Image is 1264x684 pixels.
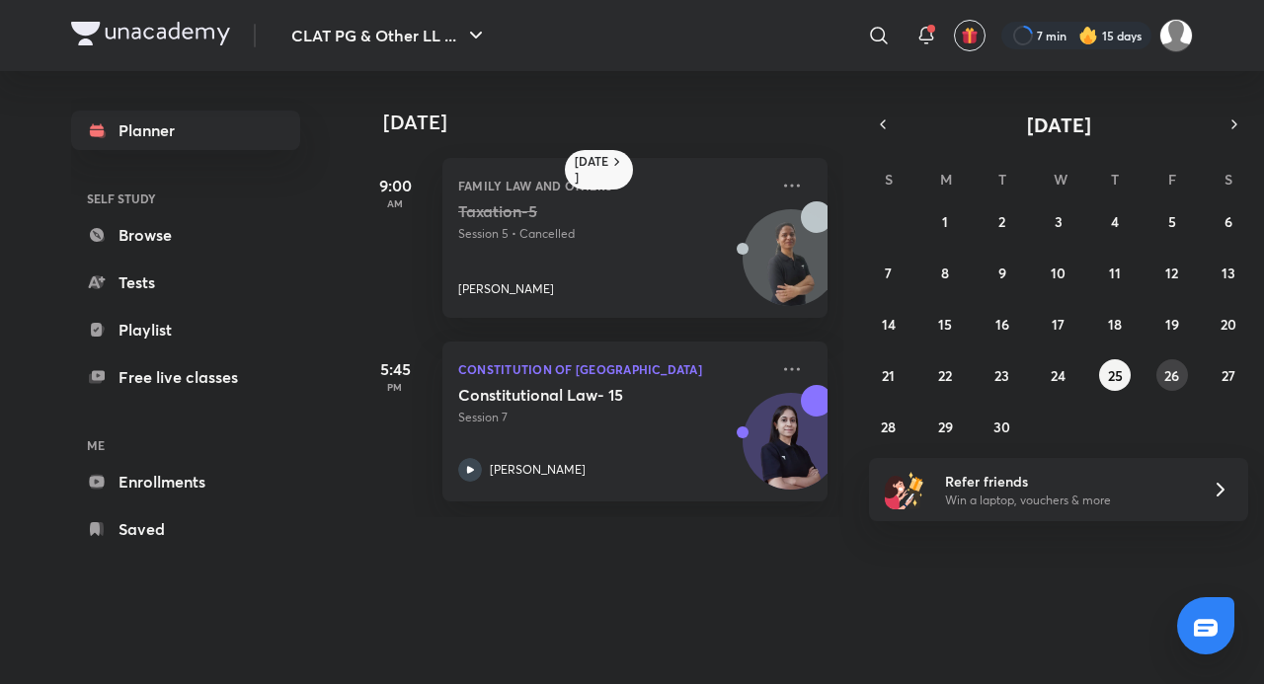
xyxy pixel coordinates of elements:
[993,418,1010,436] abbr: September 30, 2025
[1099,257,1131,288] button: September 11, 2025
[1224,212,1232,231] abbr: September 6, 2025
[1222,264,1235,282] abbr: September 13, 2025
[987,359,1018,391] button: September 23, 2025
[1168,212,1176,231] abbr: September 5, 2025
[383,111,847,134] h4: [DATE]
[1051,264,1066,282] abbr: September 10, 2025
[1213,205,1244,237] button: September 6, 2025
[998,212,1005,231] abbr: September 2, 2025
[945,471,1188,492] h6: Refer friends
[458,174,768,197] p: Family Law and others
[1165,264,1178,282] abbr: September 12, 2025
[897,111,1221,138] button: [DATE]
[458,225,768,243] p: Session 5 • Cancelled
[1055,212,1063,231] abbr: September 3, 2025
[1213,257,1244,288] button: September 13, 2025
[1213,359,1244,391] button: September 27, 2025
[929,359,961,391] button: September 22, 2025
[1224,170,1232,189] abbr: Saturday
[1043,257,1074,288] button: September 10, 2025
[355,357,434,381] h5: 5:45
[458,357,768,381] p: Constitution of [GEOGRAPHIC_DATA]
[873,257,905,288] button: September 7, 2025
[71,182,300,215] h6: SELF STUDY
[458,280,554,298] p: [PERSON_NAME]
[885,264,892,282] abbr: September 7, 2025
[885,470,924,509] img: referral
[929,257,961,288] button: September 8, 2025
[1099,308,1131,340] button: September 18, 2025
[1108,366,1123,385] abbr: September 25, 2025
[71,310,300,349] a: Playlist
[882,315,896,334] abbr: September 14, 2025
[954,20,986,51] button: avatar
[885,170,893,189] abbr: Sunday
[1043,308,1074,340] button: September 17, 2025
[71,357,300,397] a: Free live classes
[998,264,1006,282] abbr: September 9, 2025
[1156,205,1188,237] button: September 5, 2025
[71,111,300,150] a: Planner
[1164,366,1179,385] abbr: September 26, 2025
[1165,315,1179,334] abbr: September 19, 2025
[744,404,838,498] img: Avatar
[1156,359,1188,391] button: September 26, 2025
[1043,359,1074,391] button: September 24, 2025
[71,22,230,50] a: Company Logo
[71,462,300,501] a: Enrollments
[929,205,961,237] button: September 1, 2025
[744,220,838,315] img: Avatar
[987,205,1018,237] button: September 2, 2025
[995,315,1009,334] abbr: September 16, 2025
[945,492,1188,509] p: Win a laptop, vouchers & more
[941,264,949,282] abbr: September 8, 2025
[873,359,905,391] button: September 21, 2025
[1221,315,1236,334] abbr: September 20, 2025
[1109,264,1121,282] abbr: September 11, 2025
[882,366,895,385] abbr: September 21, 2025
[71,428,300,462] h6: ME
[929,308,961,340] button: September 15, 2025
[355,381,434,393] p: PM
[490,461,586,479] p: [PERSON_NAME]
[994,366,1009,385] abbr: September 23, 2025
[355,174,434,197] h5: 9:00
[938,315,952,334] abbr: September 15, 2025
[575,154,609,186] h6: [DATE]
[881,418,896,436] abbr: September 28, 2025
[1111,212,1119,231] abbr: September 4, 2025
[938,366,952,385] abbr: September 22, 2025
[1099,359,1131,391] button: September 25, 2025
[873,411,905,442] button: September 28, 2025
[1052,315,1065,334] abbr: September 17, 2025
[1099,205,1131,237] button: September 4, 2025
[1213,308,1244,340] button: September 20, 2025
[1222,366,1235,385] abbr: September 27, 2025
[71,263,300,302] a: Tests
[71,509,300,549] a: Saved
[1043,205,1074,237] button: September 3, 2025
[355,197,434,209] p: AM
[1111,170,1119,189] abbr: Thursday
[929,411,961,442] button: September 29, 2025
[1156,257,1188,288] button: September 12, 2025
[873,308,905,340] button: September 14, 2025
[279,16,500,55] button: CLAT PG & Other LL ...
[1027,112,1091,138] span: [DATE]
[1054,170,1067,189] abbr: Wednesday
[987,411,1018,442] button: September 30, 2025
[940,170,952,189] abbr: Monday
[1051,366,1066,385] abbr: September 24, 2025
[71,22,230,45] img: Company Logo
[1156,308,1188,340] button: September 19, 2025
[458,201,704,221] h5: Taxation-5
[987,257,1018,288] button: September 9, 2025
[998,170,1006,189] abbr: Tuesday
[71,215,300,255] a: Browse
[961,27,979,44] img: avatar
[1168,170,1176,189] abbr: Friday
[458,385,704,405] h5: Constitutional Law- 15
[458,409,768,426] p: Session 7
[987,308,1018,340] button: September 16, 2025
[1078,26,1098,45] img: streak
